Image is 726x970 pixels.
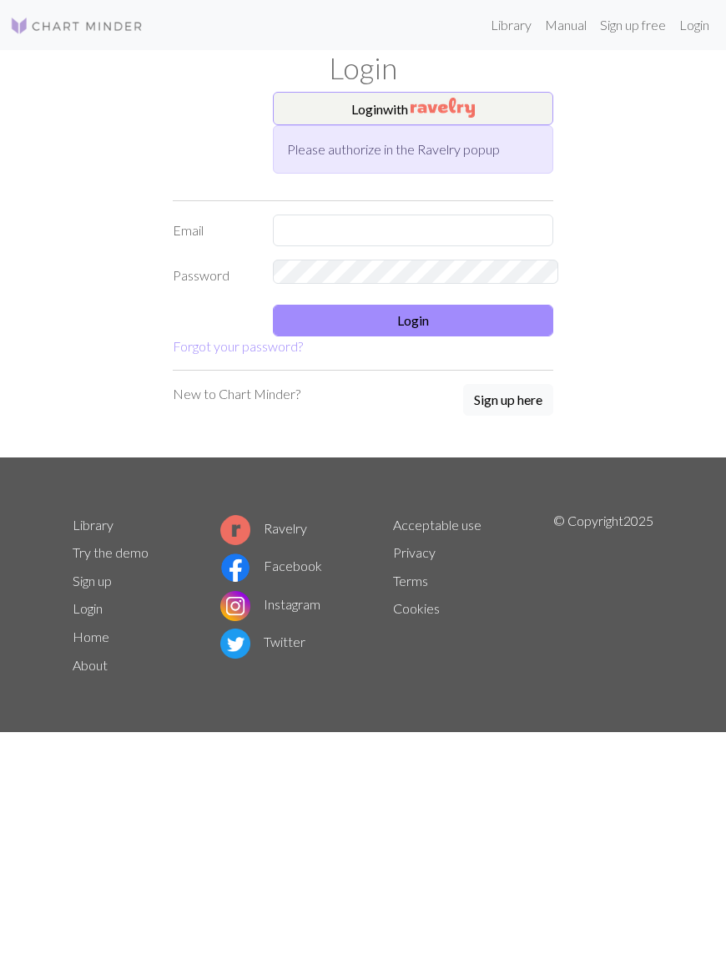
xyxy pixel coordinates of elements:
img: Logo [10,16,144,36]
img: Ravelry logo [220,515,250,545]
a: Sign up [73,573,112,589]
a: Forgot your password? [173,338,303,354]
h1: Login [63,50,663,85]
a: Login [73,600,103,616]
img: Facebook logo [220,553,250,583]
a: Ravelry [220,520,307,536]
p: New to Chart Minder? [173,384,300,404]
button: Loginwith [273,92,553,125]
label: Password [163,260,263,291]
a: Instagram [220,596,320,612]
a: Manual [538,8,593,42]
a: Facebook [220,558,322,573]
img: Instagram logo [220,591,250,621]
a: Sign up free [593,8,673,42]
a: Terms [393,573,428,589]
a: Cookies [393,600,440,616]
img: Ravelry [411,98,475,118]
a: Privacy [393,544,436,560]
a: Twitter [220,634,305,649]
div: Please authorize in the Ravelry popup [273,125,553,174]
button: Sign up here [463,384,553,416]
a: Sign up here [463,384,553,417]
a: Try the demo [73,544,149,560]
a: Home [73,629,109,644]
a: Login [673,8,716,42]
a: Library [484,8,538,42]
a: About [73,657,108,673]
img: Twitter logo [220,629,250,659]
p: © Copyright 2025 [553,511,653,680]
a: Acceptable use [393,517,481,533]
label: Email [163,215,263,246]
button: Login [273,305,553,336]
a: Library [73,517,113,533]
